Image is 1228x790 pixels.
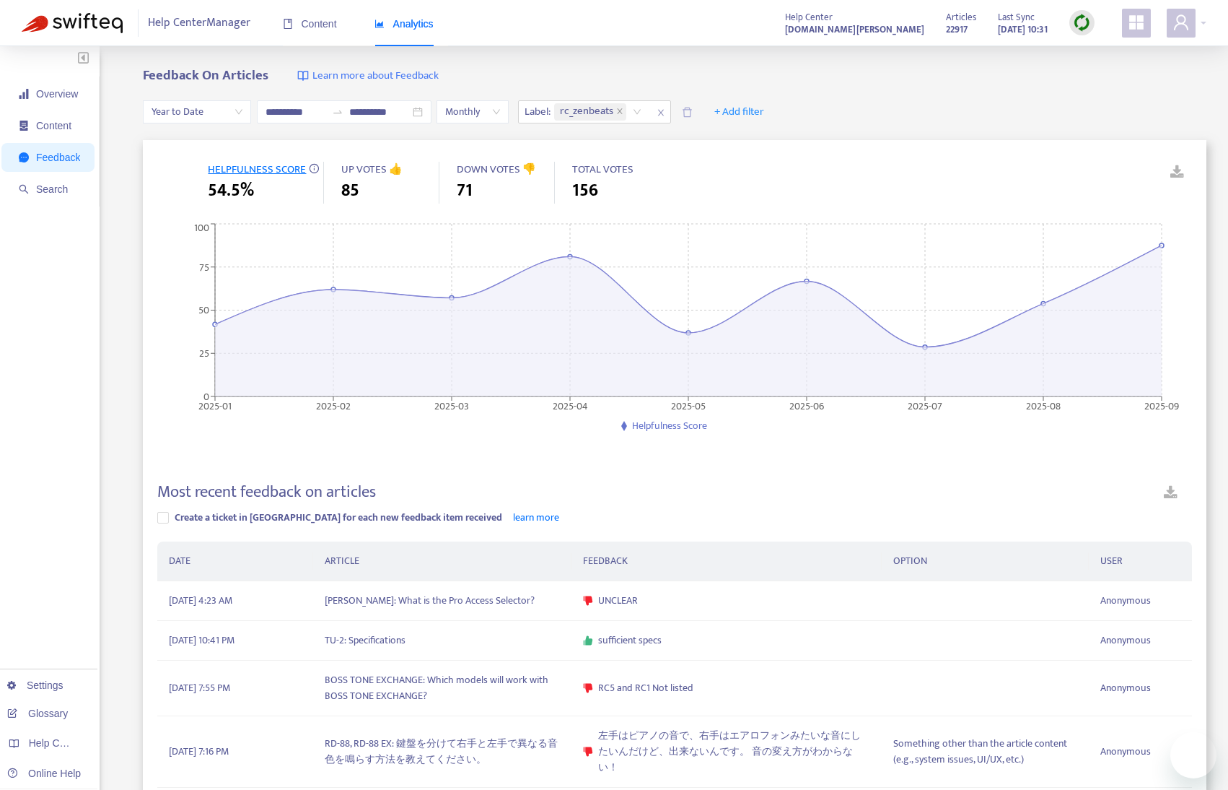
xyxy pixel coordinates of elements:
img: Swifteq [22,13,123,33]
span: Last Sync [998,9,1035,25]
tspan: 0 [203,388,209,404]
span: UNCLEAR [598,593,638,609]
a: Glossary [7,708,68,719]
th: FEEDBACK [571,542,882,581]
span: swap-right [332,106,343,118]
tspan: 2025-04 [553,397,588,414]
span: Create a ticket in [GEOGRAPHIC_DATA] for each new feedback item received [175,509,502,526]
span: user [1172,14,1190,31]
span: 左手はピアノの音で、右手はエアロフォンみたいな音にしたいんだけど、出来ないんです。 音の変え方がわからない！ [598,728,870,776]
span: sufficient specs [598,633,662,648]
span: Overview [36,88,78,100]
span: TOTAL VOTES [572,160,633,178]
strong: [DATE] 10:31 [998,22,1048,38]
span: dislike [583,683,593,693]
span: Help Centers [29,737,88,749]
span: Anonymous [1100,680,1151,696]
span: Help Center Manager [148,9,250,37]
img: image-link [297,70,309,82]
tspan: 25 [199,345,209,362]
td: BOSS TONE EXCHANGE: Which models will work with BOSS TONE EXCHANGE? [313,661,571,716]
span: close [616,108,623,116]
tspan: 2025-05 [671,397,706,414]
img: sync.dc5367851b00ba804db3.png [1073,14,1091,32]
tspan: 100 [194,220,209,236]
th: ARTICLE [313,542,571,581]
tspan: 2025-07 [908,397,942,414]
span: [DATE] 7:16 PM [169,744,229,760]
h4: Most recent feedback on articles [157,482,376,502]
th: OPTION [882,542,1089,581]
span: appstore [1128,14,1145,31]
span: close [652,104,670,121]
a: Learn more about Feedback [297,68,439,84]
tspan: 2025-02 [316,397,351,414]
a: Online Help [7,768,81,779]
span: Anonymous [1100,744,1151,760]
span: RC5 and RC1 Not listed [598,680,693,696]
tspan: 2025-08 [1026,397,1061,414]
span: HELPFULNESS SCORE [208,160,306,178]
a: learn more [513,509,559,526]
span: rc_zenbeats [560,103,613,121]
tspan: 2025-03 [434,397,469,414]
span: Search [36,183,68,195]
th: USER [1089,542,1192,581]
span: Feedback [36,152,80,163]
tspan: 2025-06 [789,397,824,414]
tspan: 2025-09 [1144,397,1179,414]
span: Content [36,120,71,131]
span: [DATE] 7:55 PM [169,680,230,696]
a: Settings [7,680,63,691]
td: [PERSON_NAME]: What is the Pro Access Selector? [313,581,571,621]
span: 156 [572,178,598,204]
span: + Add filter [714,103,764,121]
span: Helpfulness Score [632,417,707,434]
span: message [19,152,29,162]
span: area-chart [374,19,385,29]
span: Anonymous [1100,593,1151,609]
span: 54.5% [208,178,254,204]
span: search [19,184,29,194]
span: container [19,121,29,131]
span: Anonymous [1100,633,1151,648]
b: Feedback On Articles [143,64,268,87]
span: DOWN VOTES 👎 [457,160,536,178]
span: rc_zenbeats [554,103,626,121]
span: Articles [946,9,976,25]
span: to [332,106,343,118]
span: Analytics [374,18,434,30]
a: [DOMAIN_NAME][PERSON_NAME] [785,21,924,38]
button: + Add filter [703,100,775,123]
span: Something other than the article content (e.g., system issues, UI/UX, etc.) [893,736,1077,768]
strong: 22917 [946,22,968,38]
span: 71 [457,178,473,204]
th: DATE [157,542,312,581]
span: dislike [583,596,593,606]
span: signal [19,89,29,99]
span: Content [283,18,337,30]
span: 85 [341,178,359,204]
span: like [583,635,593,646]
td: RD-88, RD-88 EX: 鍵盤を分けて右手と左手で異なる音色を鳴らす方法を教えてください。 [313,716,571,788]
span: delete [682,107,693,118]
span: [DATE] 10:41 PM [169,633,234,648]
span: Year to Date [152,101,242,123]
span: UP VOTES 👍 [341,160,403,178]
span: Label : [519,101,553,123]
tspan: 50 [198,302,209,318]
span: dislike [583,747,593,757]
span: Monthly [445,101,500,123]
span: book [283,19,293,29]
iframe: メッセージングウィンドウを開くボタン [1170,732,1216,778]
tspan: 75 [199,259,209,275]
strong: [DOMAIN_NAME][PERSON_NAME] [785,22,924,38]
span: Help Center [785,9,833,25]
td: TU-2: Specifications [313,621,571,661]
tspan: 2025-01 [198,397,232,414]
span: [DATE] 4:23 AM [169,593,232,609]
span: Learn more about Feedback [312,68,439,84]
